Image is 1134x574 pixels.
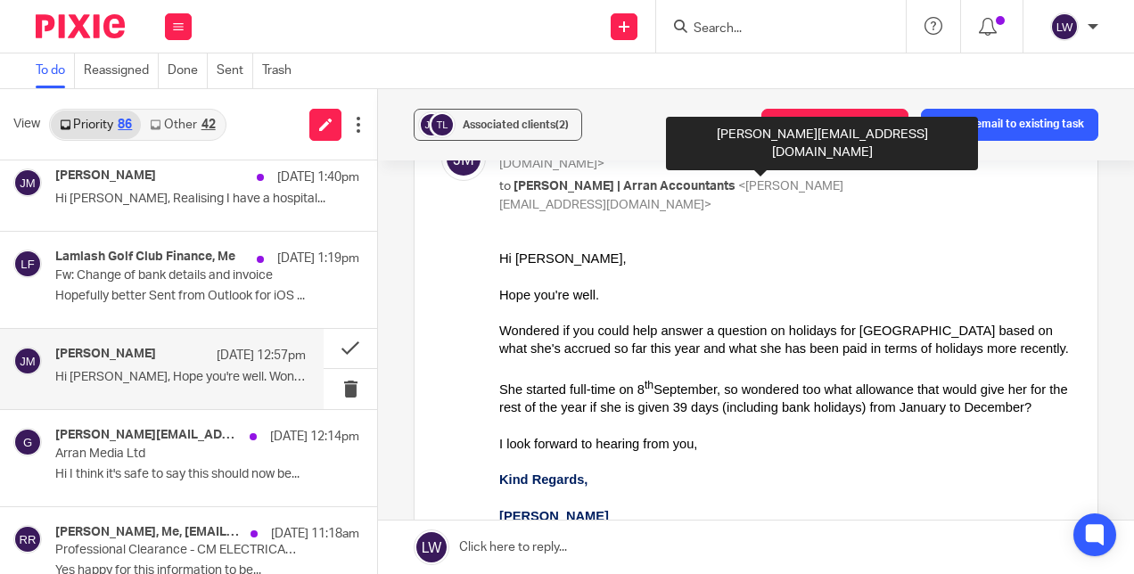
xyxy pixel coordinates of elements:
a: Other42 [141,111,224,139]
p: Hi [PERSON_NAME], Realising I have a hospital... [55,192,359,207]
span: Associated clients [463,119,569,130]
p: Hi [PERSON_NAME], Hope you're well. Wondered if... [55,370,306,385]
p: Fw: Change of bank details and invoice [55,268,299,283]
p: [DATE] 12:57pm [217,347,306,365]
button: Add email to existing task [921,109,1098,141]
p: Arran Media Ltd [55,447,299,462]
input: Search [692,21,852,37]
h4: Lamlash Golf Club Finance, Me [55,250,235,265]
span: to [499,180,511,193]
p: [DATE] 12:14pm [270,428,359,446]
img: svg%3E [13,347,42,375]
a: . [349,332,352,346]
a: Priority86 [51,111,141,139]
h4: [PERSON_NAME][EMAIL_ADDRESS][DOMAIN_NAME] [55,428,241,443]
span: (2) [555,119,569,130]
button: Associated clients(2) [414,109,582,141]
a: Reassigned [84,53,159,88]
img: Pixie [36,14,125,38]
a: Linkedin [120,313,174,327]
sup: th [145,129,154,142]
button: Create task from email [761,109,908,141]
span: View [13,115,40,134]
img: svg%3E [13,250,42,278]
a: Trash [262,53,300,88]
a: Sent [217,53,253,88]
h4: [PERSON_NAME] [55,168,156,184]
img: svg%3E [13,428,42,456]
a: here [321,332,349,346]
span: [PERSON_NAME] | Arran Accountants [514,180,735,193]
p: [DATE] 11:18am [271,525,359,543]
a: To do [36,53,75,88]
p: [DATE] 1:19pm [277,250,359,267]
span: <[PERSON_NAME][EMAIL_ADDRESS][DOMAIN_NAME]> [499,180,843,211]
p: Hi I think it's safe to say this should now be... [55,467,359,482]
img: svg%3E [13,525,42,553]
img: svg%3E [13,168,42,197]
p: [DATE] 1:40pm [277,168,359,186]
div: 42 [201,119,216,131]
h4: [PERSON_NAME] [55,347,156,362]
p: Professional Clearance - CM ELECTRICAL SERVICES ([GEOGRAPHIC_DATA]) LTD [55,543,299,558]
img: svg%3E [418,111,445,138]
div: [PERSON_NAME][EMAIL_ADDRESS][DOMAIN_NAME] [666,117,978,170]
h4: [PERSON_NAME], Me, [EMAIL_ADDRESS][DOMAIN_NAME] [EMAIL_ADDRESS][DOMAIN_NAME] [55,525,242,540]
a: [DOMAIN_NAME] [153,295,261,309]
span: <[PERSON_NAME][EMAIL_ADDRESS][DOMAIN_NAME]> [499,139,815,170]
img: svg%3E [429,111,456,138]
img: svg%3E [1050,12,1079,41]
div: 86 [118,119,132,131]
p: Hopefully better Sent from Outlook for iOS ... [55,289,359,304]
a: Done [168,53,208,88]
